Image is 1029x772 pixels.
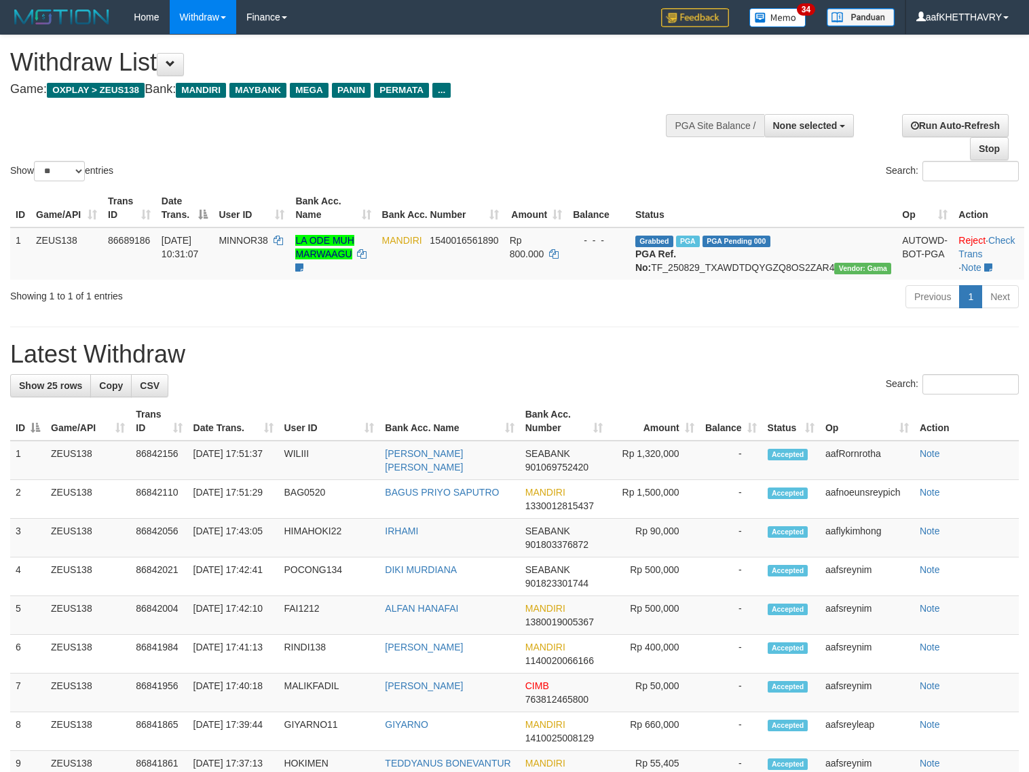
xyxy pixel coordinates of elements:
input: Search: [922,161,1019,181]
a: TEDDYANUS BONEVANTUR [385,758,510,769]
td: WILIII [279,441,380,480]
a: Note [920,564,940,575]
th: Amount: activate to sort column ascending [608,402,700,441]
img: Button%20Memo.svg [749,8,806,27]
img: panduan.png [827,8,895,26]
span: Copy 1380019005367 to clipboard [525,617,594,627]
span: Copy [99,380,123,391]
td: ZEUS138 [45,441,130,480]
td: ZEUS138 [45,557,130,596]
a: Note [920,448,940,459]
a: Note [920,642,940,652]
span: Accepted [768,449,808,460]
h1: Withdraw List [10,49,673,76]
td: GIYARNO11 [279,712,380,751]
td: 2 [10,480,45,519]
a: Run Auto-Refresh [902,114,1009,137]
td: [DATE] 17:42:41 [188,557,279,596]
span: Copy 1540016561890 to clipboard [430,235,498,246]
span: PERMATA [374,83,429,98]
td: [DATE] 17:51:37 [188,441,279,480]
td: 86842056 [130,519,187,557]
th: Date Trans.: activate to sort column ascending [188,402,279,441]
td: - [700,674,762,712]
span: 86689186 [108,235,150,246]
span: SEABANK [525,564,570,575]
a: Stop [970,137,1009,160]
td: RINDI138 [279,635,380,674]
th: Bank Acc. Number: activate to sort column ascending [520,402,608,441]
th: Trans ID: activate to sort column ascending [102,189,156,227]
select: Showentries [34,161,85,181]
a: DIKI MURDIANA [385,564,457,575]
td: 1 [10,227,31,280]
th: Status: activate to sort column ascending [762,402,820,441]
span: OXPLAY > ZEUS138 [47,83,145,98]
th: ID [10,189,31,227]
td: ZEUS138 [45,674,130,712]
td: Rp 660,000 [608,712,700,751]
img: MOTION_logo.png [10,7,113,27]
a: Reject [958,235,986,246]
h1: Latest Withdraw [10,341,1019,368]
a: CSV [131,374,168,397]
a: [PERSON_NAME] [385,680,463,691]
td: · · [953,227,1024,280]
span: Accepted [768,642,808,654]
td: BAG0520 [279,480,380,519]
td: ZEUS138 [45,635,130,674]
td: 86841865 [130,712,187,751]
td: - [700,596,762,635]
td: 5 [10,596,45,635]
div: - - - [573,234,624,247]
span: Accepted [768,681,808,693]
span: SEABANK [525,448,570,459]
span: Copy 1330012815437 to clipboard [525,500,594,511]
td: aafsreynim [820,635,914,674]
span: MANDIRI [525,642,565,652]
span: Copy 763812465800 to clipboard [525,694,588,705]
span: MANDIRI [525,758,565,769]
td: Rp 400,000 [608,635,700,674]
td: - [700,712,762,751]
span: PGA Pending [703,236,770,247]
span: [DATE] 10:31:07 [162,235,199,259]
span: Vendor URL: https://trx31.1velocity.biz [834,263,891,274]
td: Rp 1,320,000 [608,441,700,480]
label: Search: [886,374,1019,394]
td: aafsreyleap [820,712,914,751]
th: Bank Acc. Name: activate to sort column ascending [290,189,376,227]
td: 3 [10,519,45,557]
span: ... [432,83,451,98]
td: - [700,519,762,557]
span: MAYBANK [229,83,286,98]
a: Copy [90,374,132,397]
td: 8 [10,712,45,751]
span: None selected [773,120,838,131]
span: Accepted [768,604,808,615]
span: PANIN [332,83,371,98]
th: Op: activate to sort column ascending [820,402,914,441]
span: Copy 1410025008129 to clipboard [525,733,594,743]
span: MANDIRI [382,235,422,246]
td: [DATE] 17:39:44 [188,712,279,751]
th: Bank Acc. Number: activate to sort column ascending [377,189,504,227]
th: Status [630,189,897,227]
a: Note [920,758,940,769]
button: None selected [764,114,855,137]
a: Note [920,719,940,730]
td: [DATE] 17:41:13 [188,635,279,674]
a: IRHAMI [385,526,418,536]
td: ZEUS138 [31,227,102,280]
a: Previous [905,285,960,308]
h4: Game: Bank: [10,83,673,96]
span: Accepted [768,488,808,499]
a: ALFAN HANAFAI [385,603,458,614]
td: Rp 90,000 [608,519,700,557]
th: Trans ID: activate to sort column ascending [130,402,187,441]
th: Action [914,402,1019,441]
span: Accepted [768,720,808,731]
span: Accepted [768,526,808,538]
label: Show entries [10,161,113,181]
td: 1 [10,441,45,480]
